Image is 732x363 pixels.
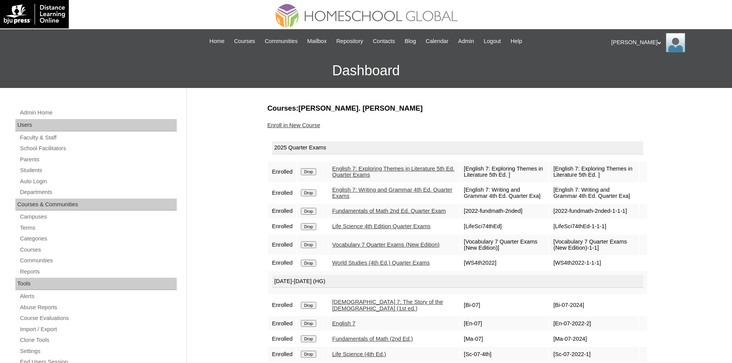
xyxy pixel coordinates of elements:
span: Communities [265,37,298,46]
a: Course Evaluations [19,313,177,323]
div: [PERSON_NAME] [611,33,724,52]
input: Drop [301,335,316,342]
td: [Sc-07-4th] [460,347,549,361]
td: [En-07] [460,316,549,331]
a: Help [507,37,526,46]
span: Mailbox [307,37,327,46]
td: [WS4th2022-1-1-1] [549,256,638,270]
input: Drop [301,241,316,248]
td: [Ma-07] [460,332,549,346]
a: English 7: Exploring Themes in Literature 5th Ed. Quarter Exams [332,166,455,178]
a: Communities [19,256,177,265]
input: Drop [301,351,316,358]
td: [2022-fundmath-2nded] [460,204,549,219]
a: Mailbox [304,37,331,46]
input: Drop [301,302,316,309]
input: Drop [301,168,316,175]
td: [Vocabulary 7 Quarter Exams (New Edition)-1-1] [549,235,638,255]
td: Enrolled [268,256,297,270]
a: Auto Login [19,177,177,186]
a: Life Science 4th Edition Quarter Exams [332,223,431,229]
td: [Vocabulary 7 Quarter Exams (New Edition)] [460,235,549,255]
div: [DATE]-[DATE] (HG) [272,275,643,288]
a: Students [19,166,177,175]
td: [LifeSci74thEd] [460,219,549,234]
a: Repository [332,37,367,46]
a: Campuses [19,212,177,222]
input: Drop [301,208,316,215]
a: English 7 [332,320,355,327]
a: Reports [19,267,177,277]
td: [English 7: Exploring Themes in Literature 5th Ed. ] [549,162,638,182]
a: [DEMOGRAPHIC_DATA] 7: The Story of the [DEMOGRAPHIC_DATA] (1st ed.) [332,299,443,312]
img: logo-white.png [4,4,65,25]
input: Drop [301,223,316,230]
span: Blog [405,37,416,46]
td: [En-07-2022-2] [549,316,638,331]
div: Users [15,119,177,131]
div: Courses & Communities [15,199,177,211]
td: [Bi-07] [460,295,549,315]
td: Enrolled [268,235,297,255]
a: Communities [261,37,302,46]
span: Courses [234,37,255,46]
a: Categories [19,234,177,244]
a: Blog [401,37,420,46]
span: Repository [336,37,363,46]
td: [Sc-07-2022-1] [549,347,638,361]
td: Enrolled [268,162,297,182]
a: English 7: Writing and Grammar 4th Ed. Quarter Exams [332,187,453,199]
td: Enrolled [268,316,297,331]
td: [2022-fundmath-2nded-1-1-1] [549,204,638,219]
input: Drop [301,260,316,267]
img: Ariane Ebuen [666,33,685,52]
td: [WS4th2022] [460,256,549,270]
td: Enrolled [268,183,297,203]
td: [Bi-07-2024] [549,295,638,315]
a: Import / Export [19,325,177,334]
a: Parents [19,155,177,164]
a: Life Science (4th Ed.) [332,351,386,357]
a: School Facilitators [19,144,177,153]
span: Logout [484,37,501,46]
a: Vocabulary 7 Quarter Exams (New Edition) [332,242,440,248]
td: Enrolled [268,347,297,361]
div: 2025 Quarter Exams [272,141,643,154]
span: Contacts [373,37,395,46]
td: [English 7: Writing and Grammar 4th Ed. Quarter Exa] [549,183,638,203]
a: Admin [454,37,478,46]
h3: Dashboard [4,53,728,88]
h3: Courses:[PERSON_NAME]. [PERSON_NAME] [267,103,648,113]
td: Enrolled [268,332,297,346]
span: Calendar [426,37,448,46]
div: Tools [15,278,177,290]
td: [English 7: Writing and Grammar 4th Ed. Quarter Exa] [460,183,549,203]
a: Admin Home [19,108,177,118]
a: Clone Tools [19,335,177,345]
a: Calendar [422,37,452,46]
span: Admin [458,37,474,46]
input: Drop [301,320,316,327]
a: Departments [19,187,177,197]
td: [LifeSci74thEd-1-1-1] [549,219,638,234]
a: Faculty & Staff [19,133,177,143]
a: Home [206,37,228,46]
a: Enroll in New Course [267,122,320,128]
a: Courses [19,245,177,255]
a: Fundamentals of Math (2nd Ed.) [332,336,413,342]
a: World Studies (4th Ed.) Quarter Exams [332,260,430,266]
td: [Ma-07-2024] [549,332,638,346]
a: Courses [230,37,259,46]
a: Settings [19,346,177,356]
td: Enrolled [268,219,297,234]
input: Drop [301,189,316,196]
td: Enrolled [268,295,297,315]
a: Logout [480,37,505,46]
a: Alerts [19,292,177,301]
span: Home [209,37,224,46]
a: Fundamentals of Math 2nd Ed. Quarter Exam [332,208,446,214]
a: Terms [19,223,177,233]
td: Enrolled [268,204,297,219]
td: [English 7: Exploring Themes in Literature 5th Ed. ] [460,162,549,182]
span: Help [511,37,522,46]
